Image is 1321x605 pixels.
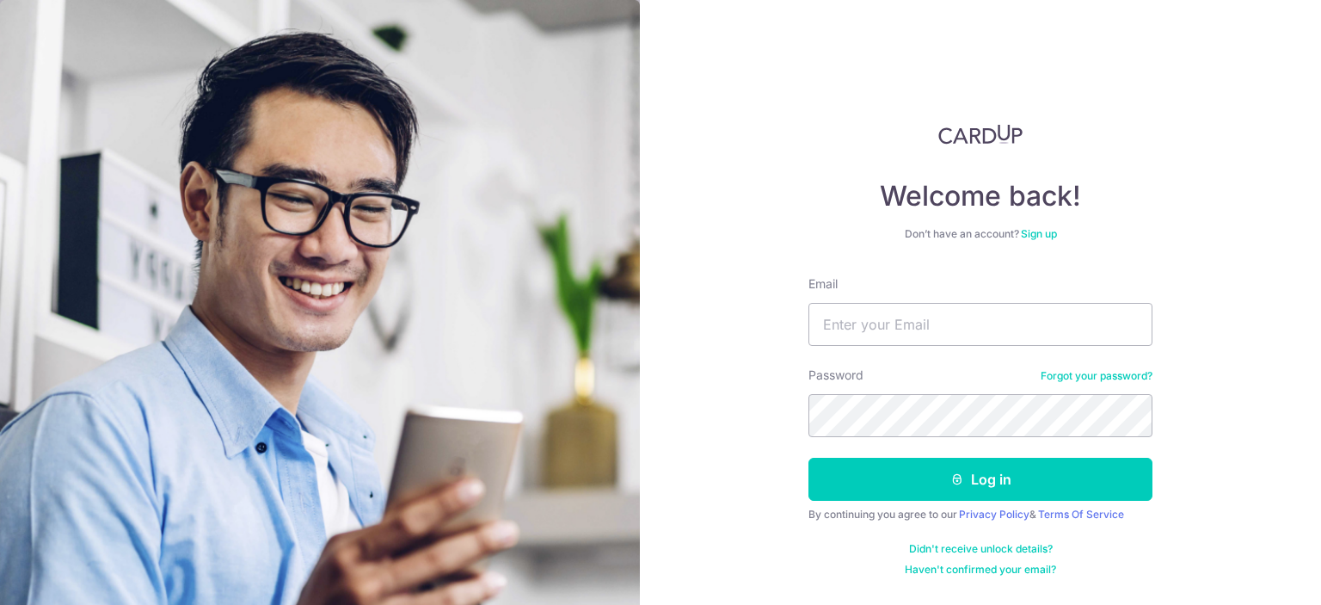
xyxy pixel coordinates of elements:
a: Forgot your password? [1041,369,1152,383]
div: Don’t have an account? [808,227,1152,241]
label: Password [808,367,863,384]
a: Sign up [1021,227,1057,240]
a: Privacy Policy [959,508,1029,521]
input: Enter your Email [808,303,1152,346]
h4: Welcome back! [808,179,1152,213]
a: Terms Of Service [1038,508,1124,521]
a: Haven't confirmed your email? [905,563,1056,577]
img: CardUp Logo [938,124,1023,145]
div: By continuing you agree to our & [808,508,1152,522]
button: Log in [808,458,1152,501]
a: Didn't receive unlock details? [909,542,1053,556]
label: Email [808,275,838,293]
